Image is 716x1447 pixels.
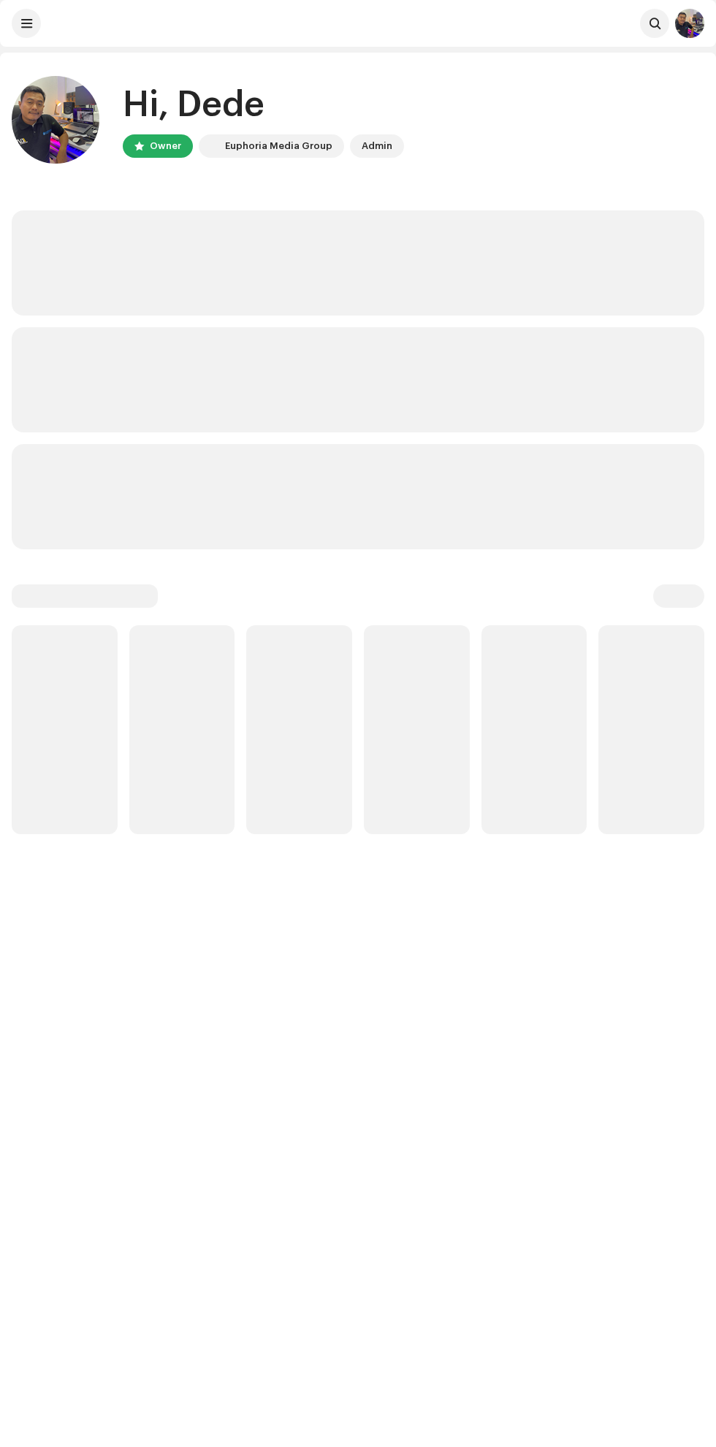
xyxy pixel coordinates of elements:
[675,9,704,38] img: d60ecab1-267f-4fbc-90db-2a3bb31387e7
[225,137,332,155] div: Euphoria Media Group
[150,137,181,155] div: Owner
[123,82,404,129] div: Hi, Dede
[362,137,392,155] div: Admin
[202,137,219,155] img: de0d2825-999c-4937-b35a-9adca56ee094
[12,76,99,164] img: d60ecab1-267f-4fbc-90db-2a3bb31387e7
